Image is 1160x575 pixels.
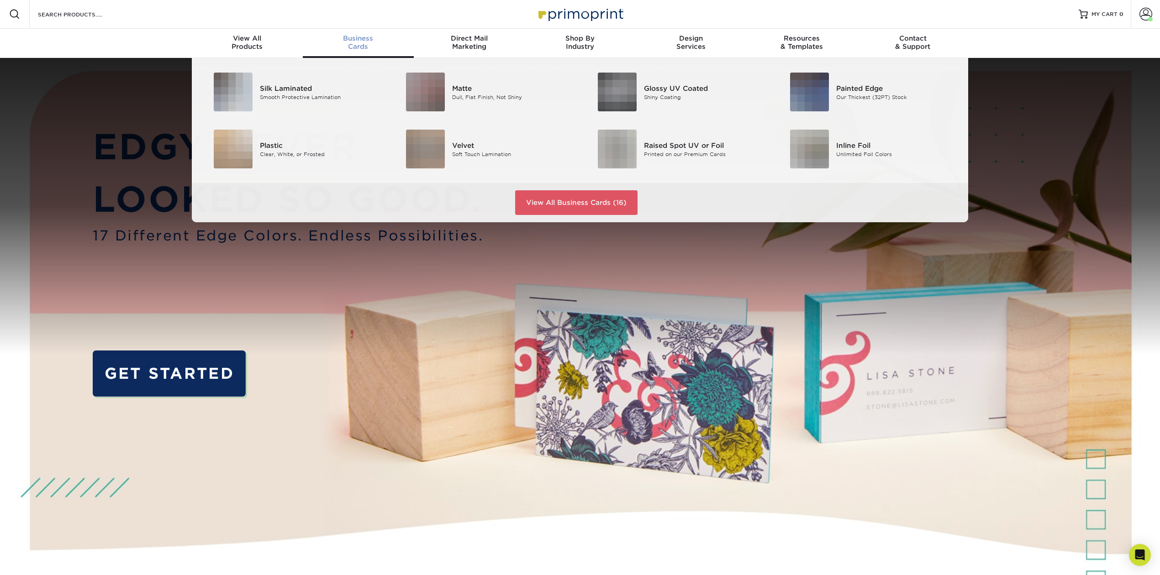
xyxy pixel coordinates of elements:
div: & Support [857,34,968,51]
div: Marketing [414,34,525,51]
div: Services [635,34,746,51]
span: MY CART [1091,10,1118,18]
a: View All Business Cards (16) [515,190,638,215]
div: Cards [303,34,414,51]
div: Products [192,34,303,51]
a: Silk Laminated Business Cards Silk Laminated Smooth Protective Lamination [203,69,381,115]
a: Inline Foil Business Cards Inline Foil Unlimited Foil Colors [779,126,958,172]
a: Painted Edge Business Cards Painted Edge Our Thickest (32PT) Stock [779,69,958,115]
a: Plastic Business Cards Plastic Clear, White, or Frosted [203,126,381,172]
a: Glossy UV Coated Business Cards Glossy UV Coated Shiny Coating [587,69,765,115]
a: Shop ByIndustry [525,29,636,58]
div: Silk Laminated [260,83,381,93]
img: Raised Spot UV or Foil Business Cards [598,130,637,168]
a: Velvet Business Cards Velvet Soft Touch Lamination [395,126,574,172]
div: Dull, Flat Finish, Not Shiny [452,93,573,101]
img: Velvet Business Cards [406,130,445,168]
span: Shop By [525,34,636,42]
img: Inline Foil Business Cards [790,130,829,168]
div: Open Intercom Messenger [1129,544,1151,566]
a: Contact& Support [857,29,968,58]
div: Velvet [452,140,573,150]
div: & Templates [746,34,857,51]
img: Glossy UV Coated Business Cards [598,73,637,111]
a: BusinessCards [303,29,414,58]
div: Raised Spot UV or Foil [644,140,765,150]
span: Direct Mail [414,34,525,42]
input: SEARCH PRODUCTS..... [37,9,126,20]
span: Resources [746,34,857,42]
a: DesignServices [635,29,746,58]
div: Unlimited Foil Colors [836,150,957,158]
img: Matte Business Cards [406,73,445,111]
a: View AllProducts [192,29,303,58]
div: Soft Touch Lamination [452,150,573,158]
div: Smooth Protective Lamination [260,93,381,101]
div: Painted Edge [836,83,957,93]
div: Matte [452,83,573,93]
iframe: Google Customer Reviews [2,547,78,572]
img: Primoprint [534,4,626,24]
img: Painted Edge Business Cards [790,73,829,111]
div: Shiny Coating [644,93,765,101]
img: Plastic Business Cards [214,130,253,168]
span: Contact [857,34,968,42]
div: Glossy UV Coated [644,83,765,93]
a: Raised Spot UV or Foil Business Cards Raised Spot UV or Foil Printed on our Premium Cards [587,126,765,172]
a: GET STARTED [93,350,246,396]
div: Printed on our Premium Cards [644,150,765,158]
a: Direct MailMarketing [414,29,525,58]
div: Clear, White, or Frosted [260,150,381,158]
div: Industry [525,34,636,51]
div: Inline Foil [836,140,957,150]
span: 0 [1119,11,1123,17]
img: Silk Laminated Business Cards [214,73,253,111]
div: Plastic [260,140,381,150]
span: Business [303,34,414,42]
a: Resources& Templates [746,29,857,58]
span: View All [192,34,303,42]
span: Design [635,34,746,42]
a: Matte Business Cards Matte Dull, Flat Finish, Not Shiny [395,69,574,115]
div: Our Thickest (32PT) Stock [836,93,957,101]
